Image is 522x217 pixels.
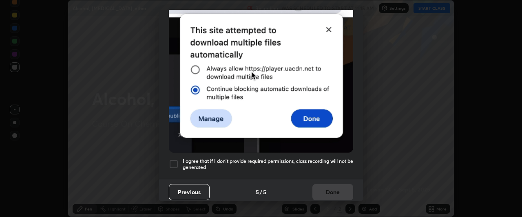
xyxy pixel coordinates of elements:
h5: I agree that if I don't provide required permissions, class recording will not be generated [183,158,353,171]
h4: 5 [256,188,259,196]
button: Previous [169,184,210,200]
h4: 5 [263,188,266,196]
h4: / [260,188,262,196]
